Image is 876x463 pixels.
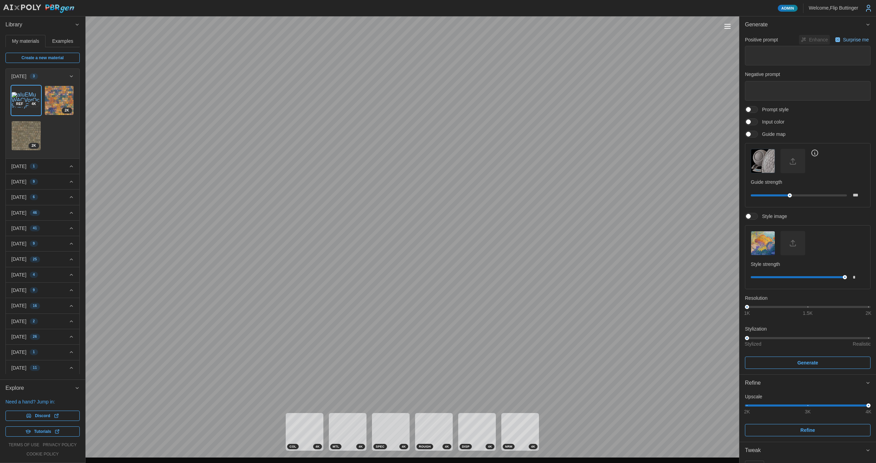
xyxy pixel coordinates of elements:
a: p4gwzLUdVQ9HcnA96Fr12K [44,86,74,115]
span: 25 [33,257,37,262]
p: [DATE] [11,302,26,309]
img: 9z8vkd000PTtqbFVcPWa [12,121,41,150]
button: [DATE]26 [6,329,79,344]
p: Style strength [751,261,865,268]
span: 4 K [402,444,406,449]
span: 46 [33,210,37,216]
span: ROUGH [419,444,431,449]
span: 4 K [531,444,535,449]
span: SPEC [376,444,385,449]
button: Surprise me [833,35,871,44]
a: cookie policy [26,451,59,457]
p: [DATE] [11,333,26,340]
a: privacy policy [43,442,77,448]
p: [DATE] [11,225,26,232]
a: Tutorials [5,426,80,437]
span: Refine [800,424,815,436]
span: Input color [758,118,784,125]
button: [DATE]4 [6,267,79,282]
span: 11 [33,365,37,371]
span: Tweak [745,442,865,459]
span: 4 K [359,444,363,449]
span: REF [16,101,23,107]
span: 4 [33,272,35,278]
button: [DATE]3 [6,69,79,84]
span: MTL [333,444,339,449]
span: 26 [33,334,37,339]
p: [DATE] [11,73,26,80]
span: 1 [33,164,35,169]
p: Upscale [745,393,871,400]
a: 9z8vkd000PTtqbFVcPWa2K [11,121,41,151]
span: Style image [758,213,787,220]
span: Discord [35,411,50,421]
span: 16 [33,303,37,309]
p: [DATE] [11,287,26,294]
span: 9 [33,241,35,246]
button: [DATE]9 [6,236,79,251]
span: 3 [33,74,35,79]
button: Refine [739,375,876,391]
p: Surprise me [843,36,870,43]
span: 4 K [445,444,449,449]
span: My materials [12,39,39,43]
span: Generate [745,16,865,33]
img: p4gwzLUdVQ9HcnA96Fr1 [45,86,74,115]
button: Generate [745,357,871,369]
p: Enhance [809,36,829,43]
span: COL [289,444,296,449]
button: [DATE]46 [6,205,79,220]
button: [DATE]11 [6,360,79,375]
button: [DATE]16 [6,298,79,313]
div: [DATE]3 [6,84,79,158]
span: 4 K [31,101,36,107]
span: 4 K [488,444,492,449]
p: Negative prompt [745,71,871,78]
button: [DATE]1 [6,159,79,174]
span: 6 [33,194,35,200]
img: AIxPoly PBRgen [3,4,75,13]
p: [DATE] [11,349,26,356]
button: Toggle viewport controls [723,22,732,31]
div: Refine [739,391,876,442]
p: Positive prompt [745,36,778,43]
button: Tweak [739,442,876,459]
button: [DATE]6 [6,190,79,205]
button: [DATE]41 [6,221,79,236]
span: Generate [797,357,818,369]
span: Prompt style [758,106,789,113]
span: Create a new material [22,53,64,63]
p: [DATE] [11,271,26,278]
button: [DATE]9 [6,283,79,298]
span: Explore [5,380,75,397]
p: [DATE] [11,178,26,185]
p: Need a hand? Jump in: [5,398,80,405]
span: Admin [781,5,794,11]
button: [DATE]9 [6,174,79,189]
p: Guide strength [751,179,865,185]
p: Welcome, Flip Buttinger [809,4,858,11]
p: [DATE] [11,256,26,262]
span: NRM [505,444,512,449]
span: 9 [33,287,35,293]
a: Discord [5,411,80,421]
span: 41 [33,226,37,231]
button: Refine [745,424,871,436]
p: Resolution [745,295,871,301]
span: DISP [462,444,469,449]
span: 1 [33,349,35,355]
button: [DATE]1 [6,345,79,360]
span: Library [5,16,75,33]
p: [DATE] [11,163,26,170]
button: Generate [739,16,876,33]
div: Refine [745,379,865,387]
span: 2 [33,319,35,324]
p: [DATE] [11,209,26,216]
img: Guide map [751,149,775,173]
span: 2 K [31,143,36,149]
div: Generate [739,33,876,374]
span: 9 [33,179,35,184]
p: [DATE] [11,318,26,325]
a: terms of use [9,442,39,448]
